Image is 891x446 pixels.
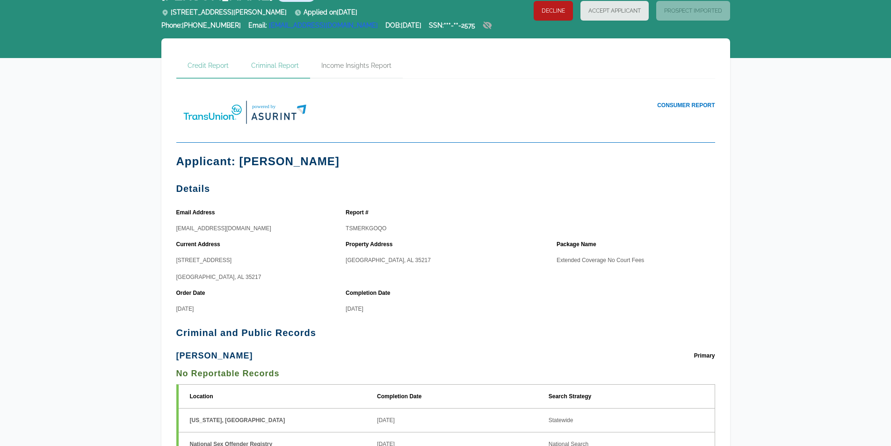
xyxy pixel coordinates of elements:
[190,417,285,424] span: [US_STATE], [GEOGRAPHIC_DATA]
[190,392,216,401] strong: Location
[176,225,271,232] span: [EMAIL_ADDRESS][DOMAIN_NAME]
[176,289,208,297] strong: Order Date
[549,392,594,401] strong: Search Strategy
[248,21,378,35] div: Email:
[557,240,599,249] strong: Package Name
[161,8,287,16] span: [STREET_ADDRESS][PERSON_NAME]
[176,154,715,169] h1: Applicant: [PERSON_NAME]
[176,53,240,79] a: Credit Report
[176,240,223,249] strong: Current Address
[294,8,357,16] span: Applied on [DATE]
[557,257,644,263] span: Extended Coverage No Court Fees
[161,21,241,35] div: Phone: [PHONE_NUMBER]
[176,351,253,360] h3: [PERSON_NAME]
[176,205,715,313] table: consumer report details
[534,1,573,21] button: Decline
[446,101,715,110] p: CONSUMER REPORT
[252,103,276,109] tspan: powered by
[694,349,715,363] span: Primary
[240,53,310,79] a: Criminal Report
[176,257,261,280] span: [STREET_ADDRESS] [GEOGRAPHIC_DATA], AL 35217
[310,53,403,79] a: Income Insights Report
[176,328,715,337] h2: Criminal and Public Records
[346,240,395,249] strong: Property Address
[176,184,715,193] h2: Details
[346,208,371,217] strong: Report #
[346,225,386,232] span: TSMERKGOQO
[580,1,649,21] button: Accept Applicant
[176,208,218,217] strong: Email Address
[385,21,421,35] div: DOB: [DATE]
[549,417,573,424] span: Statewide
[176,306,194,312] span: [DATE]
[176,366,715,380] h3: No Reportable Records
[346,257,431,263] span: [GEOGRAPHIC_DATA], AL 35217
[377,392,424,401] strong: Completion Date
[346,306,363,312] span: [DATE]
[377,417,395,424] span: [DATE]
[346,289,393,297] strong: Completion Date
[176,53,715,79] nav: Tabs
[269,22,378,29] a: [EMAIL_ADDRESS][DOMAIN_NAME]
